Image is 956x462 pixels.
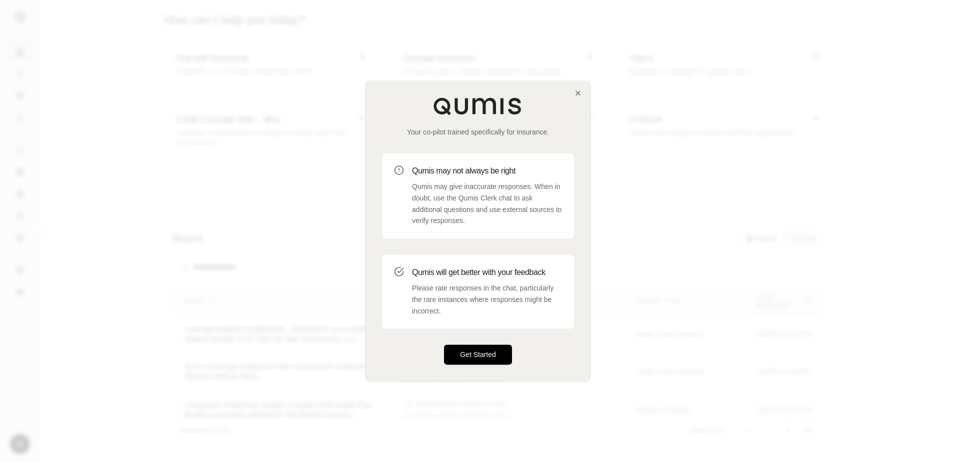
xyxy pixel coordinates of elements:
p: Please rate responses in the chat, particularly the rare instances where responses might be incor... [412,282,562,316]
p: Qumis may give inaccurate responses. When in doubt, use the Qumis Clerk chat to ask additional qu... [412,181,562,226]
h3: Qumis may not always be right [412,165,562,177]
img: Qumis Logo [433,97,523,115]
h3: Qumis will get better with your feedback [412,266,562,278]
p: Your co-pilot trained specifically for insurance. [382,127,574,137]
button: Get Started [444,345,512,365]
